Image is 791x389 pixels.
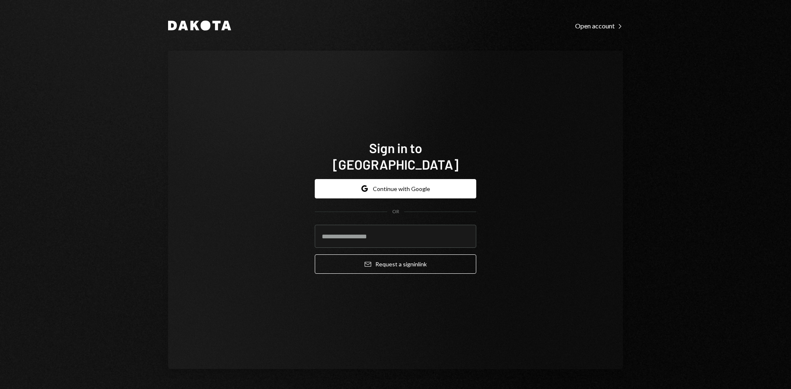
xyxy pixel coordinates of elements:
button: Continue with Google [315,179,476,198]
div: Open account [575,22,623,30]
div: OR [392,208,399,215]
h1: Sign in to [GEOGRAPHIC_DATA] [315,140,476,172]
button: Request a signinlink [315,254,476,274]
a: Open account [575,21,623,30]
